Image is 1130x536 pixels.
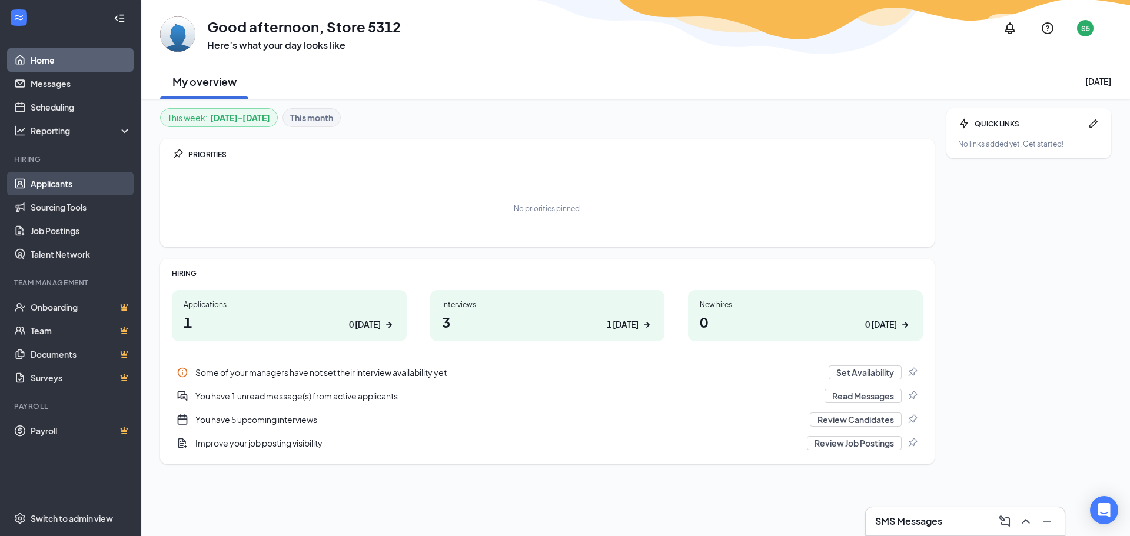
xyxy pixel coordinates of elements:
[31,319,131,342] a: TeamCrown
[829,365,902,379] button: Set Availability
[14,154,129,164] div: Hiring
[14,401,129,411] div: Payroll
[172,290,407,341] a: Applications10 [DATE]ArrowRight
[172,361,923,384] a: InfoSome of your managers have not set their interview availability yetSet AvailabilityPin
[700,312,911,332] h1: 0
[1085,75,1111,87] div: [DATE]
[865,318,897,331] div: 0 [DATE]
[177,367,188,378] svg: Info
[31,419,131,442] a: PayrollCrown
[641,319,653,331] svg: ArrowRight
[906,414,918,425] svg: Pin
[1003,21,1017,35] svg: Notifications
[807,436,902,450] button: Review Job Postings
[31,242,131,266] a: Talent Network
[700,299,911,309] div: New hires
[1040,514,1054,528] svg: Minimize
[688,290,923,341] a: New hires00 [DATE]ArrowRight
[1036,512,1055,531] button: Minimize
[1015,512,1034,531] button: ChevronUp
[442,312,653,332] h1: 3
[994,512,1013,531] button: ComposeMessage
[1088,118,1099,129] svg: Pen
[906,390,918,402] svg: Pin
[31,295,131,319] a: OnboardingCrown
[1041,21,1055,35] svg: QuestionInfo
[172,361,923,384] div: Some of your managers have not set their interview availability yet
[899,319,911,331] svg: ArrowRight
[31,95,131,119] a: Scheduling
[290,111,333,124] b: This month
[168,111,270,124] div: This week :
[172,408,923,431] div: You have 5 upcoming interviews
[172,408,923,431] a: CalendarNewYou have 5 upcoming interviewsReview CandidatesPin
[975,119,1083,129] div: QUICK LINKS
[14,512,26,524] svg: Settings
[31,48,131,72] a: Home
[31,512,113,524] div: Switch to admin view
[1090,496,1118,524] div: Open Intercom Messenger
[31,172,131,195] a: Applicants
[14,278,129,288] div: Team Management
[825,389,902,403] button: Read Messages
[172,384,923,408] a: DoubleChatActiveYou have 1 unread message(s) from active applicantsRead MessagesPin
[31,366,131,389] a: SurveysCrown
[177,437,188,449] svg: DocumentAdd
[172,268,923,278] div: HIRING
[114,12,125,24] svg: Collapse
[172,74,237,89] h2: My overview
[810,412,902,427] button: Review Candidates
[13,12,25,24] svg: WorkstreamLogo
[1081,24,1090,34] div: S5
[1019,514,1033,528] svg: ChevronUp
[14,125,26,137] svg: Analysis
[172,148,184,160] svg: Pin
[607,318,639,331] div: 1 [DATE]
[383,319,395,331] svg: ArrowRight
[172,431,923,455] div: Improve your job posting visibility
[172,384,923,408] div: You have 1 unread message(s) from active applicants
[958,118,970,129] svg: Bolt
[31,219,131,242] a: Job Postings
[210,111,270,124] b: [DATE] - [DATE]
[875,515,942,528] h3: SMS Messages
[514,204,581,214] div: No priorities pinned.
[195,390,817,402] div: You have 1 unread message(s) from active applicants
[31,72,131,95] a: Messages
[906,437,918,449] svg: Pin
[998,514,1012,528] svg: ComposeMessage
[195,367,822,378] div: Some of your managers have not set their interview availability yet
[207,16,401,36] h1: Good afternoon, Store 5312
[31,125,132,137] div: Reporting
[195,437,800,449] div: Improve your job posting visibility
[207,39,401,52] h3: Here’s what your day looks like
[184,312,395,332] h1: 1
[31,342,131,366] a: DocumentsCrown
[160,16,195,52] img: Store 5312
[958,139,1099,149] div: No links added yet. Get started!
[172,431,923,455] a: DocumentAddImprove your job posting visibilityReview Job PostingsPin
[906,367,918,378] svg: Pin
[188,149,923,159] div: PRIORITIES
[349,318,381,331] div: 0 [DATE]
[177,390,188,402] svg: DoubleChatActive
[195,414,803,425] div: You have 5 upcoming interviews
[177,414,188,425] svg: CalendarNew
[31,195,131,219] a: Sourcing Tools
[184,299,395,309] div: Applications
[442,299,653,309] div: Interviews
[430,290,665,341] a: Interviews31 [DATE]ArrowRight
